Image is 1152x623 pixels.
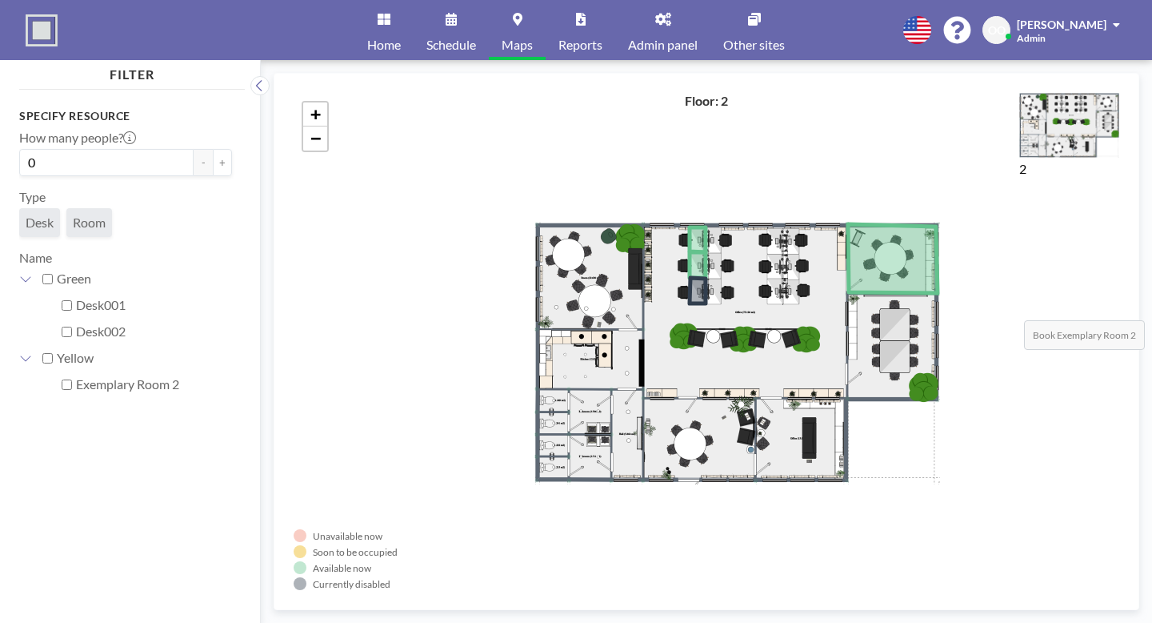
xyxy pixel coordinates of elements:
[1017,18,1106,31] span: [PERSON_NAME]
[1024,320,1145,350] span: Book Exemplary Room 2
[19,60,245,82] h4: FILTER
[57,271,232,287] label: Green
[988,23,1006,38] span: OO
[558,38,602,51] span: Reports
[303,127,327,151] a: Zoom out
[310,104,321,124] span: +
[303,102,327,127] a: Zoom in
[19,130,136,146] label: How many people?
[1019,93,1119,158] img: 1a50d5eba2903776c9b19931b065e623.png
[367,38,401,51] span: Home
[26,215,54,231] span: Desk
[19,189,46,205] label: Type
[628,38,698,51] span: Admin panel
[73,215,106,231] span: Room
[76,324,232,340] label: Desk002
[313,578,390,590] div: Currently disabled
[502,38,533,51] span: Maps
[313,546,398,558] div: Soon to be occupied
[19,109,232,123] h3: Specify resource
[313,530,382,542] div: Unavailable now
[310,128,321,148] span: −
[426,38,476,51] span: Schedule
[213,149,232,176] button: +
[1019,161,1026,176] label: 2
[19,250,52,265] label: Name
[685,93,728,109] h4: Floor: 2
[57,350,232,366] label: Yellow
[76,297,232,313] label: Desk001
[313,562,371,574] div: Available now
[26,14,58,46] img: organization-logo
[723,38,785,51] span: Other sites
[76,376,232,392] label: Exemplary Room 2
[194,149,213,176] button: -
[1017,32,1046,44] span: Admin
